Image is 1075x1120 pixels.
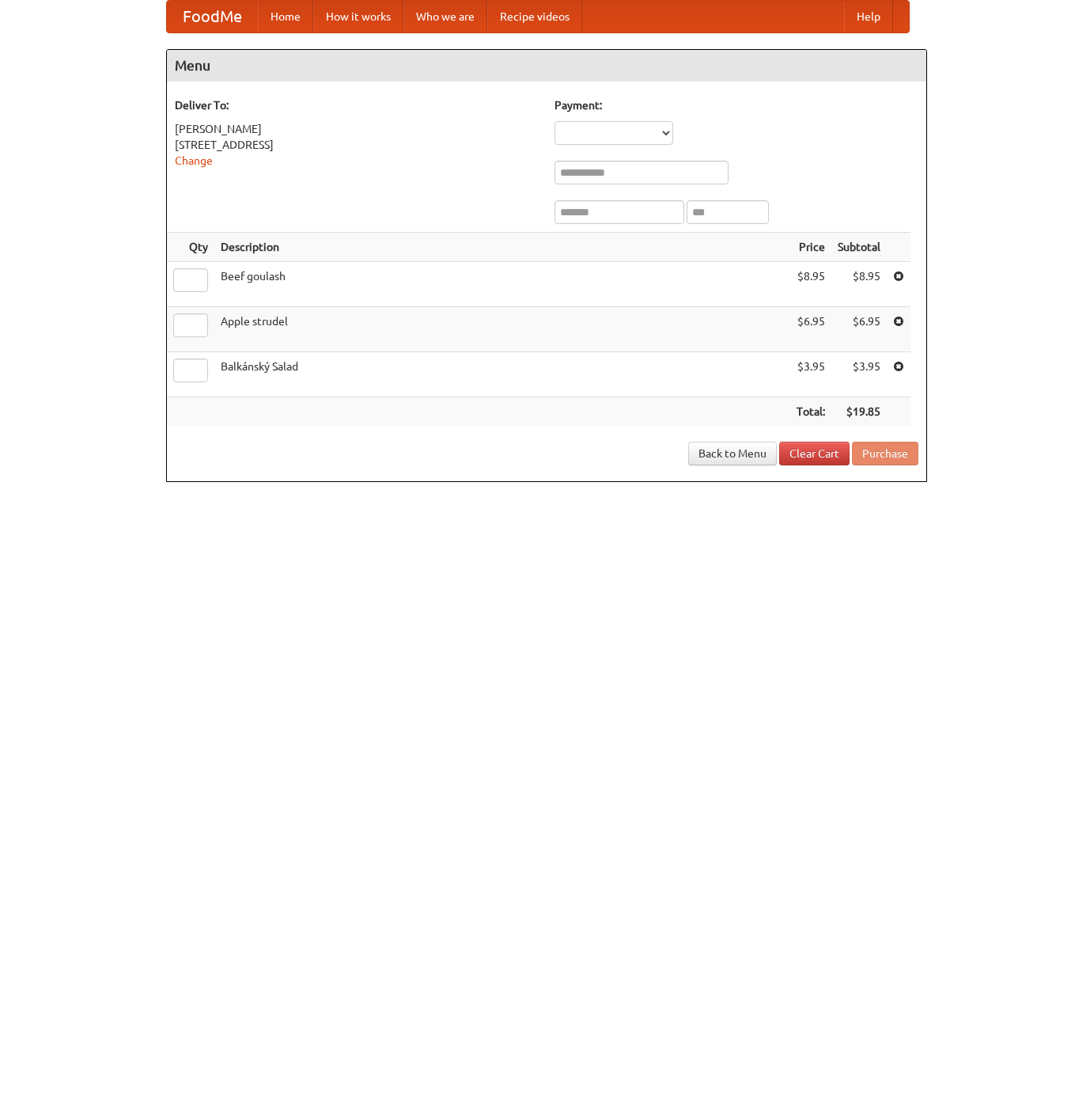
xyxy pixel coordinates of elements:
[831,233,887,262] th: Subtotal
[167,1,258,32] a: FoodMe
[214,233,790,262] th: Description
[852,442,918,465] button: Purchase
[790,397,831,427] th: Total:
[214,307,790,352] td: Apple strudel
[688,442,777,465] a: Back to Menu
[167,50,926,82] h4: Menu
[831,397,887,427] th: $19.85
[831,352,887,397] td: $3.95
[175,154,213,167] a: Change
[790,307,831,352] td: $6.95
[214,262,790,307] td: Beef goulash
[790,352,831,397] td: $3.95
[313,1,403,32] a: How it works
[790,262,831,307] td: $8.95
[555,97,918,113] h5: Payment:
[779,442,850,465] a: Clear Cart
[258,1,313,32] a: Home
[214,352,790,397] td: Balkánský Salad
[403,1,487,32] a: Who we are
[831,307,887,352] td: $6.95
[175,137,539,153] div: [STREET_ADDRESS]
[844,1,893,32] a: Help
[167,233,214,262] th: Qty
[831,262,887,307] td: $8.95
[175,121,539,137] div: [PERSON_NAME]
[175,97,539,113] h5: Deliver To:
[487,1,582,32] a: Recipe videos
[790,233,831,262] th: Price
